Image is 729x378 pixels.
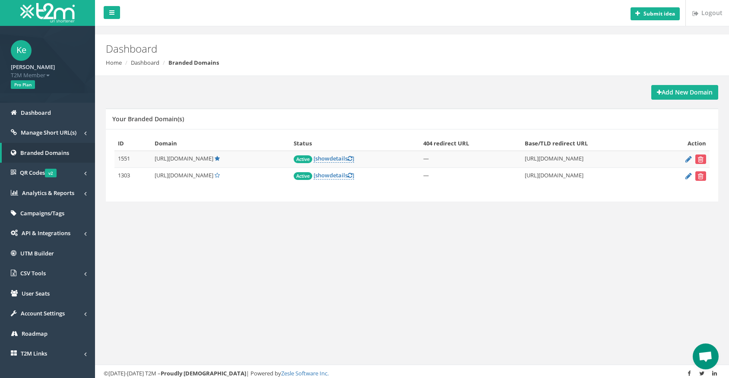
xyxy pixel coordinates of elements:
a: Open chat [693,343,719,369]
strong: Proudly [DEMOGRAPHIC_DATA] [161,369,246,377]
td: 1551 [114,151,151,168]
a: Zesle Software Inc. [281,369,329,377]
strong: [PERSON_NAME] [11,63,55,71]
span: Branded Domains [20,149,69,157]
a: Dashboard [131,59,159,66]
td: — [420,168,521,185]
div: ©[DATE]-[DATE] T2M – | Powered by [104,369,720,378]
span: QR Codes [20,169,57,176]
a: [showdetails] [314,154,354,163]
a: Default [215,154,220,162]
span: Account Settings [21,309,65,317]
td: [URL][DOMAIN_NAME] [521,151,656,168]
a: Add New Domain [651,85,718,100]
span: API & Integrations [22,229,70,237]
span: T2M Member [11,71,84,79]
span: show [315,154,330,162]
a: [PERSON_NAME] T2M Member [11,61,84,79]
td: 1303 [114,168,151,185]
th: Action [656,136,710,151]
td: — [420,151,521,168]
a: Set Default [215,171,220,179]
span: Manage Short URL(s) [21,129,76,136]
h2: Dashboard [106,43,614,54]
span: Analytics & Reports [22,189,74,197]
span: [URL][DOMAIN_NAME] [155,171,213,179]
span: CSV Tools [20,269,46,277]
button: Submit idea [631,7,680,20]
th: ID [114,136,151,151]
b: Submit idea [643,10,675,17]
span: UTM Builder [20,249,54,257]
span: Dashboard [21,109,51,117]
span: T2M Links [21,350,47,357]
span: Active [294,155,312,163]
a: Home [106,59,122,66]
strong: Add New Domain [657,88,713,96]
span: Pro Plan [11,80,35,89]
span: show [315,171,330,179]
span: Roadmap [22,330,48,337]
strong: Branded Domains [168,59,219,66]
th: Status [290,136,420,151]
th: 404 redirect URL [420,136,521,151]
h5: Your Branded Domain(s) [112,116,184,122]
span: [URL][DOMAIN_NAME] [155,154,213,162]
th: Base/TLD redirect URL [521,136,656,151]
span: Ke [11,40,32,61]
span: Campaigns/Tags [20,209,64,217]
span: Active [294,172,312,180]
th: Domain [151,136,290,151]
span: User Seats [22,290,50,297]
a: [showdetails] [314,171,354,180]
span: v2 [45,169,57,177]
img: T2M [20,3,75,22]
td: [URL][DOMAIN_NAME] [521,168,656,185]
